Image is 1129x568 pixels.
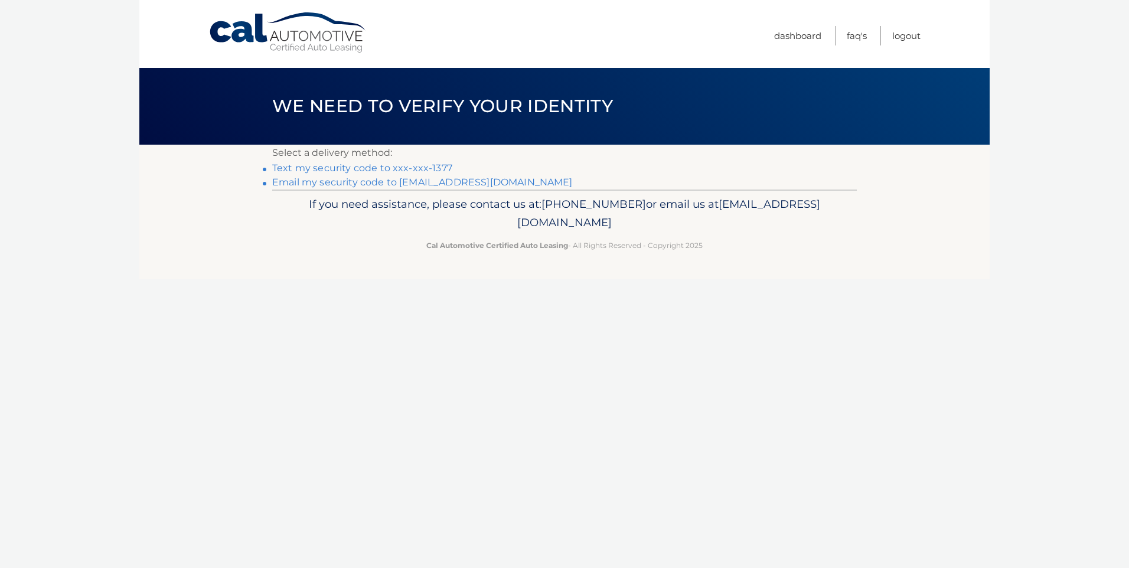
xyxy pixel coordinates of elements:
[774,26,821,45] a: Dashboard
[272,95,613,117] span: We need to verify your identity
[847,26,867,45] a: FAQ's
[541,197,646,211] span: [PHONE_NUMBER]
[426,241,568,250] strong: Cal Automotive Certified Auto Leasing
[280,195,849,233] p: If you need assistance, please contact us at: or email us at
[272,145,857,161] p: Select a delivery method:
[280,239,849,252] p: - All Rights Reserved - Copyright 2025
[272,162,452,174] a: Text my security code to xxx-xxx-1377
[892,26,921,45] a: Logout
[272,177,573,188] a: Email my security code to [EMAIL_ADDRESS][DOMAIN_NAME]
[208,12,368,54] a: Cal Automotive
